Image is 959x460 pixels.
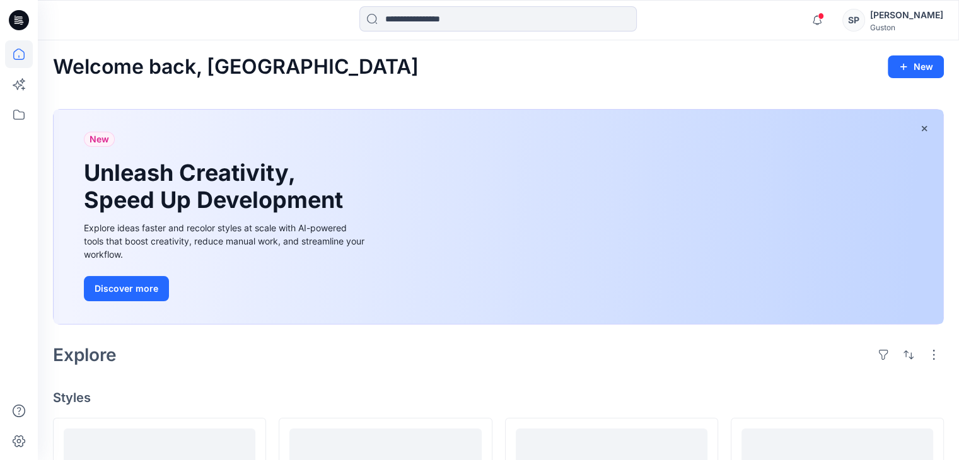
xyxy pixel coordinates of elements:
[53,390,944,405] h4: Styles
[84,221,368,261] div: Explore ideas faster and recolor styles at scale with AI-powered tools that boost creativity, red...
[84,159,349,214] h1: Unleash Creativity, Speed Up Development
[84,276,368,301] a: Discover more
[870,8,943,23] div: [PERSON_NAME]
[842,9,865,32] div: SP
[53,55,419,79] h2: Welcome back, [GEOGRAPHIC_DATA]
[90,132,109,147] span: New
[53,345,117,365] h2: Explore
[84,276,169,301] button: Discover more
[870,23,943,32] div: Guston
[888,55,944,78] button: New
